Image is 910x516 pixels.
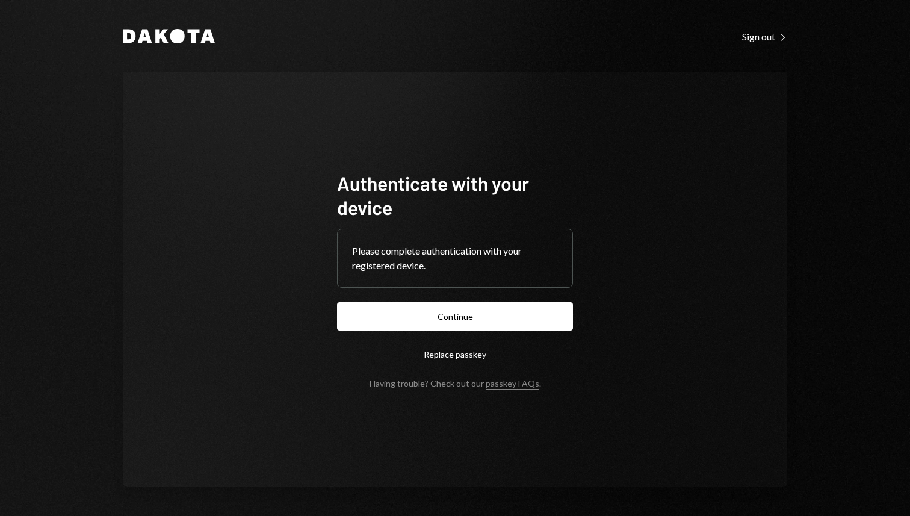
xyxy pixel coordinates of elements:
[742,30,787,43] a: Sign out
[370,378,541,388] div: Having trouble? Check out our .
[337,171,573,219] h1: Authenticate with your device
[742,31,787,43] div: Sign out
[337,340,573,368] button: Replace passkey
[337,302,573,331] button: Continue
[352,244,558,273] div: Please complete authentication with your registered device.
[486,378,539,390] a: passkey FAQs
